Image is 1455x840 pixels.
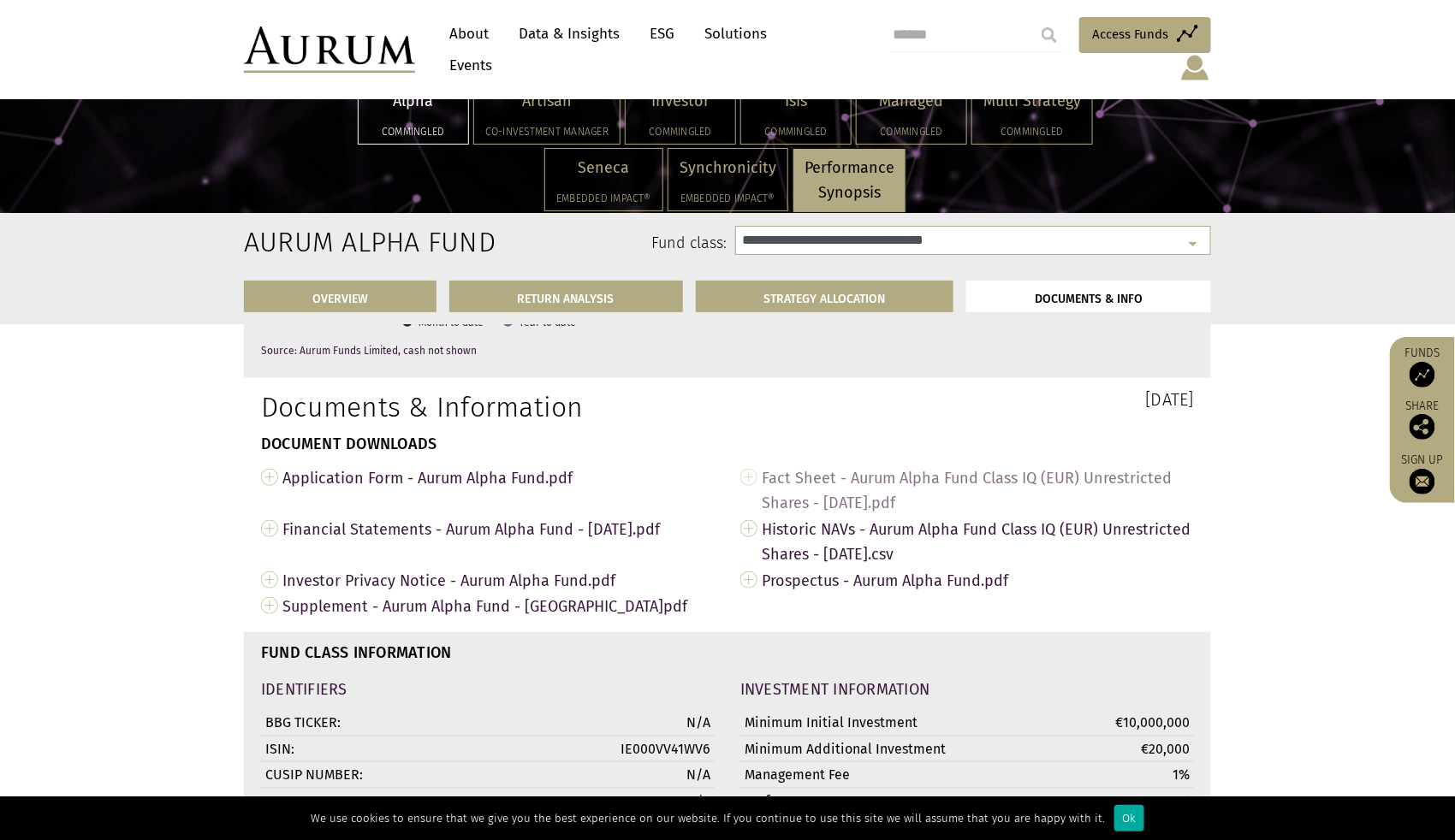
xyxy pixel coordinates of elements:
[1092,24,1168,44] span: Access Funds
[550,762,715,789] td: N/A
[261,435,437,453] strong: DOCUMENT DOWNLOADS
[261,391,715,423] h1: Documents & Information
[696,281,954,312] a: STRATEGY ALLOCATION
[550,736,715,762] td: IE000VV41WV6
[740,710,1030,736] td: Minimum Initial Investment
[261,346,715,357] p: Source: Aurum Funds Limited, cash not shown
[1030,736,1194,762] td: €20,000
[1079,17,1211,53] a: Access Funds
[556,156,651,180] p: Seneca
[805,156,894,205] p: Performance Synopsis
[441,18,497,50] a: About
[282,516,715,542] span: Financial Statements - Aurum Alpha Fund - [DATE].pdf
[1179,53,1211,82] img: account-icon.svg
[1399,346,1446,387] a: Funds
[261,682,715,697] h4: IDENTIFIERS
[680,156,776,180] p: Synchronicity
[1399,453,1446,494] a: Sign up
[550,788,715,814] td: N/A
[556,193,651,204] h5: Embedded Impact®
[261,762,550,789] td: CUSIP NUMBER:
[740,788,1030,814] td: Performance Fee
[1410,469,1435,494] img: Sign up to our newsletter
[740,391,1194,408] h3: [DATE]
[282,567,715,594] span: Investor Privacy Notice - Aurum Alpha Fund.pdf
[244,27,415,73] img: Aurum
[244,281,436,312] a: OVERVIEW
[261,736,550,762] td: ISIN:
[740,762,1030,789] td: Management Fee
[261,710,550,736] td: BBG TICKER:
[261,643,452,662] strong: FUND CLASS INFORMATION
[637,89,724,114] p: Investor
[696,18,775,50] a: Solutions
[762,516,1194,567] span: Historic NAVs - Aurum Alpha Fund Class IQ (EUR) Unrestricted Shares - [DATE].csv
[680,193,776,204] h5: Embedded Impact®
[1030,762,1194,789] td: 1%
[370,89,457,114] p: Alpha
[1030,788,1194,814] td: 10%
[983,127,1081,137] h5: Commingled
[409,233,727,255] label: Fund class:
[762,464,1194,516] span: Fact Sheet - Aurum Alpha Fund Class IQ (EUR) Unrestricted Shares - [DATE].pdf
[449,281,683,312] a: RETURN ANALYSIS
[1030,710,1194,736] td: €10,000,000
[485,89,609,114] p: Artisan
[510,18,628,50] a: Data & Insights
[752,89,840,114] p: Isis
[1399,400,1446,440] div: Share
[762,567,1194,594] span: Prospectus - Aurum Alpha Fund.pdf
[1410,414,1435,440] img: Share this post
[261,788,550,814] td: SEDOL CODE:
[550,710,715,736] td: N/A
[740,736,1030,762] td: Minimum Additional Investment
[441,50,492,81] a: Events
[370,127,457,137] h5: Commingled
[983,89,1081,114] p: Multi Strategy
[637,127,724,137] h5: Commingled
[1032,18,1066,52] input: Submit
[485,127,609,137] h5: Co-investment Manager
[752,127,840,137] h5: Commingled
[641,18,683,50] a: ESG
[282,593,715,619] span: Supplement - Aurum Alpha Fund - [GEOGRAPHIC_DATA]pdf
[740,682,1194,697] h4: INVESTMENT INFORMATION
[868,89,955,114] p: Managed
[244,226,383,258] h2: Aurum Alpha Fund
[282,464,715,491] span: Application Form - Aurum Alpha Fund.pdf
[1114,805,1144,831] div: Ok
[1410,362,1435,387] img: Access Funds
[868,127,955,137] h5: Commingled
